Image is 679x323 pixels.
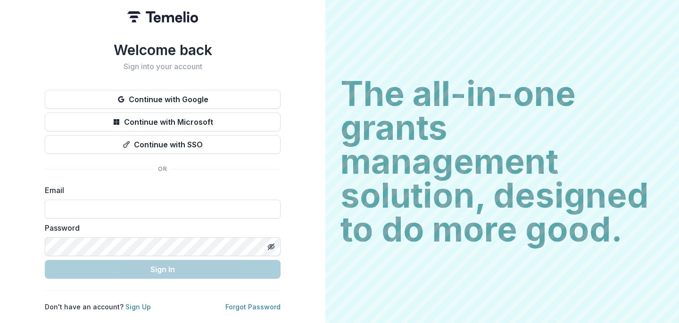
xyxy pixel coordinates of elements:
h1: Welcome back [45,41,281,58]
a: Forgot Password [225,303,281,311]
label: Email [45,185,275,196]
button: Continue with SSO [45,135,281,154]
button: Sign In [45,260,281,279]
label: Password [45,222,275,234]
img: Temelio [127,11,198,23]
button: Continue with Google [45,90,281,109]
button: Toggle password visibility [264,239,279,254]
a: Sign Up [125,303,151,311]
h2: Sign into your account [45,62,281,71]
p: Don't have an account? [45,302,151,312]
button: Continue with Microsoft [45,113,281,131]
